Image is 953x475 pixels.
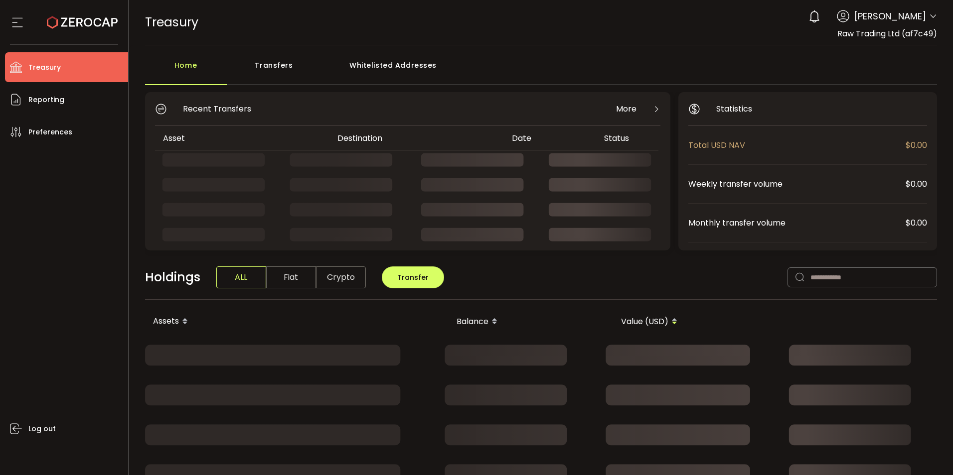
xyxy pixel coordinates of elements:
[145,268,200,287] span: Holdings
[688,139,906,151] span: Total USD NAV
[321,55,465,85] div: Whitelisted Addresses
[837,28,937,39] span: Raw Trading Ltd (af7c49)
[145,55,227,85] div: Home
[854,9,926,23] span: [PERSON_NAME]
[504,132,596,144] div: Date
[688,217,906,229] span: Monthly transfer volume
[505,313,685,330] div: Value (USD)
[329,132,504,144] div: Destination
[145,313,325,330] div: Assets
[730,75,953,475] iframe: Chat Widget
[688,178,906,190] span: Weekly transfer volume
[216,266,266,288] span: ALL
[28,125,72,139] span: Preferences
[28,422,56,436] span: Log out
[716,103,752,115] span: Statistics
[145,13,198,31] span: Treasury
[155,132,329,144] div: Asset
[382,266,444,288] button: Transfer
[266,266,316,288] span: Fiat
[596,132,658,144] div: Status
[183,103,251,115] span: Recent Transfers
[316,266,366,288] span: Crypto
[28,93,64,107] span: Reporting
[28,60,61,75] span: Treasury
[227,55,321,85] div: Transfers
[616,103,636,115] span: More
[397,272,429,282] span: Transfer
[325,313,505,330] div: Balance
